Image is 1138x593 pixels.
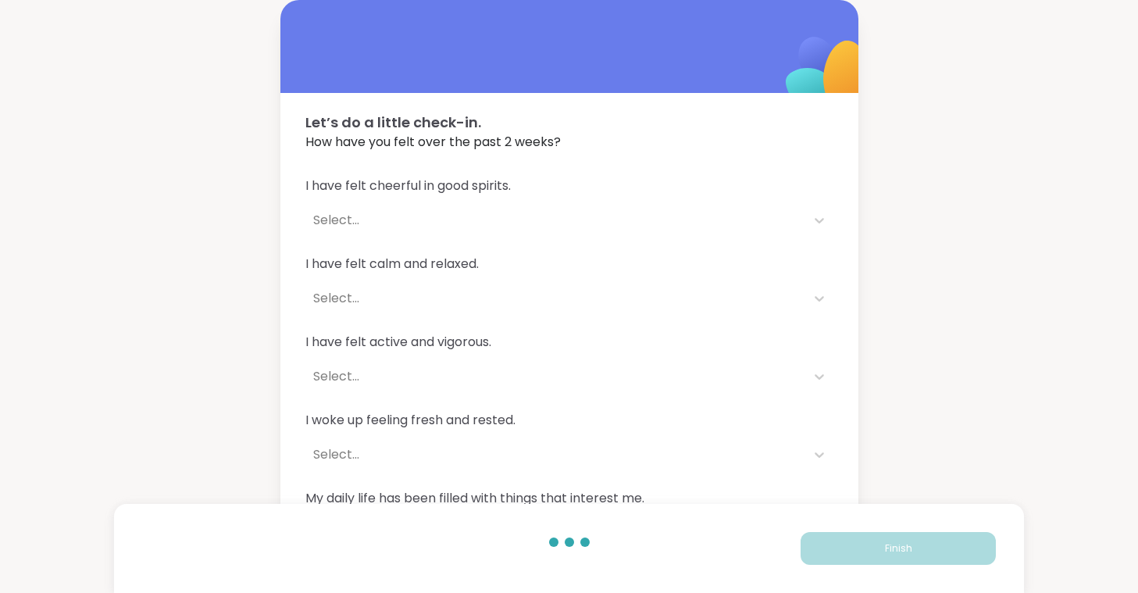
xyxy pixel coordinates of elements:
[305,255,833,273] span: I have felt calm and relaxed.
[305,112,833,133] span: Let’s do a little check-in.
[313,367,797,386] div: Select...
[801,532,996,565] button: Finish
[305,411,833,430] span: I woke up feeling fresh and rested.
[305,333,833,352] span: I have felt active and vigorous.
[305,133,833,152] span: How have you felt over the past 2 weeks?
[313,211,797,230] div: Select...
[305,177,833,195] span: I have felt cheerful in good spirits.
[313,289,797,308] div: Select...
[305,489,833,508] span: My daily life has been filled with things that interest me.
[313,445,797,464] div: Select...
[885,541,912,555] span: Finish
